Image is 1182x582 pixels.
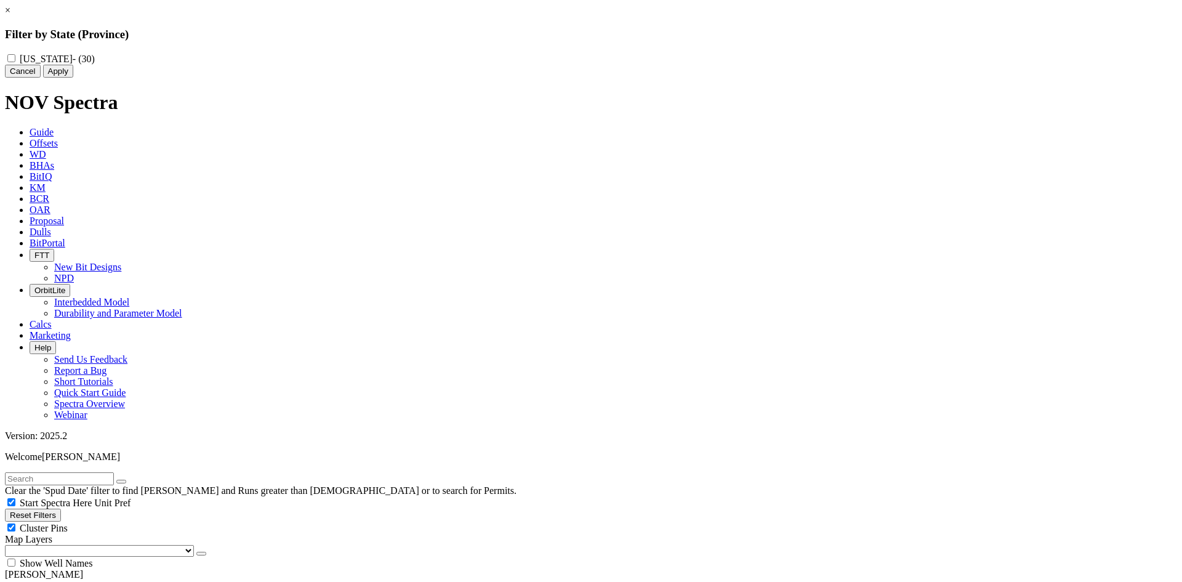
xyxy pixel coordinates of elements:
h1: NOV Spectra [5,91,1177,114]
span: BCR [30,193,49,204]
a: × [5,5,10,15]
h3: Filter by State (Province) [5,28,1177,41]
div: Version: 2025.2 [5,430,1177,442]
a: Quick Start Guide [54,387,126,398]
label: [US_STATE] [20,54,95,64]
a: New Bit Designs [54,262,121,272]
span: OrbitLite [34,286,65,295]
a: Durability and Parameter Model [54,308,182,318]
span: Start Spectra Here [20,498,92,508]
span: OAR [30,204,50,215]
a: Send Us Feedback [54,354,127,365]
span: Unit Pref [94,498,131,508]
a: Report a Bug [54,365,107,376]
span: Marketing [30,330,71,341]
span: BHAs [30,160,54,171]
a: Webinar [54,410,87,420]
p: Welcome [5,451,1177,463]
span: Offsets [30,138,58,148]
span: BitPortal [30,238,65,248]
span: - (30) [73,54,95,64]
a: Short Tutorials [54,376,113,387]
a: NPD [54,273,74,283]
span: Calcs [30,319,52,329]
input: Search [5,472,114,485]
span: Cluster Pins [20,523,68,533]
span: Guide [30,127,54,137]
span: Clear the 'Spud Date' filter to find [PERSON_NAME] and Runs greater than [DEMOGRAPHIC_DATA] or to... [5,485,517,496]
span: BitIQ [30,171,52,182]
span: Show Well Names [20,558,92,568]
button: Cancel [5,65,41,78]
span: Help [34,343,51,352]
a: Spectra Overview [54,398,125,409]
span: WD [30,149,46,160]
span: Map Layers [5,534,52,544]
span: KM [30,182,46,193]
button: Apply [43,65,73,78]
span: [PERSON_NAME] [42,451,120,462]
span: Proposal [30,216,64,226]
button: Reset Filters [5,509,61,522]
div: [PERSON_NAME] [5,569,1177,580]
a: Interbedded Model [54,297,129,307]
span: FTT [34,251,49,260]
span: Dulls [30,227,51,237]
